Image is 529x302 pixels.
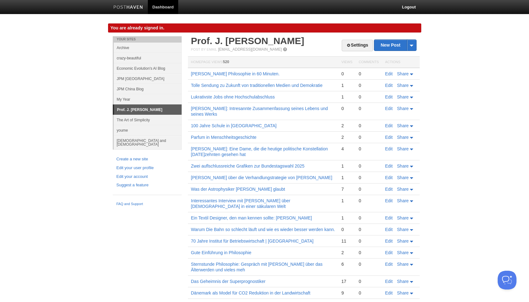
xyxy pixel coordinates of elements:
th: Homepage Views [188,57,338,68]
div: 0 [359,186,379,192]
span: Share [397,94,409,99]
div: 1 [341,163,352,169]
a: Edit [385,250,393,255]
div: 0 [359,106,379,111]
a: Edit your account [117,174,178,180]
span: Share [397,279,409,284]
a: Create a new site [117,156,178,163]
span: Share [397,71,409,76]
a: JPM China Blog [114,84,182,94]
a: Sternstunde Philosophie: Gespräch mit [PERSON_NAME] über das Älterwerden und vieles meh [191,262,323,272]
div: 0 [359,290,379,296]
th: Actions [382,57,420,68]
a: crazy-beautiful [114,53,182,63]
a: Edit [385,198,393,203]
a: Edit [385,227,393,232]
th: Views [338,57,355,68]
a: [PERSON_NAME]: Eine Dame, die die heutige politische Konstellation [DATE]zehnten gesehen hat [191,146,328,157]
div: 9 [341,290,352,296]
div: 0 [359,123,379,128]
a: Archive [114,43,182,53]
span: Share [397,135,409,140]
a: Settings [342,40,373,51]
div: 1 [341,198,352,204]
a: My Year [114,94,182,104]
div: 0 [359,71,379,77]
a: Edit [385,290,393,295]
a: Edit [385,106,393,111]
img: Posthaven-bar [113,5,143,10]
a: Tolle Sendung zu Zukunft von traditionellen Medien und Demokratie [191,83,323,88]
span: Share [397,215,409,220]
a: Edit [385,187,393,192]
div: 6 [341,261,352,267]
a: youme [114,125,182,135]
span: Share [397,83,409,88]
iframe: Help Scout Beacon - Open [498,271,516,289]
span: Share [397,175,409,180]
a: Edit [385,146,393,151]
a: [DEMOGRAPHIC_DATA] and [DEMOGRAPHIC_DATA] [114,135,182,149]
div: 0 [359,227,379,232]
div: 1 [341,175,352,180]
a: Edit [385,239,393,244]
span: Share [397,262,409,267]
a: [PERSON_NAME]: Intresannte Zusammenfassung seines Lebens und seines Werks [191,106,328,117]
a: Prof. J. [PERSON_NAME] [191,36,304,46]
a: FAQ and Support [117,201,178,207]
a: New Post [374,40,416,51]
a: [PERSON_NAME] Philosophie in 60 Minuten. [191,71,280,76]
span: Share [397,187,409,192]
div: 0 [341,106,352,111]
a: [EMAIL_ADDRESS][DOMAIN_NAME] [218,47,282,52]
div: 4 [341,146,352,152]
div: 0 [359,134,379,140]
span: Share [397,106,409,111]
div: 17 [341,279,352,284]
div: 7 [341,186,352,192]
div: 0 [341,71,352,77]
div: 1 [341,215,352,221]
a: Edit [385,94,393,99]
a: Was der Astrophysiker [PERSON_NAME] glaubt [191,187,285,192]
a: Edit [385,175,393,180]
a: Economic Evolution's AI Blog [114,63,182,73]
div: You are already signed in. [108,23,421,33]
a: Prof. J. [PERSON_NAME] [114,105,182,115]
div: 2 [341,123,352,128]
div: 1 [341,83,352,88]
span: Share [397,290,409,295]
a: [PERSON_NAME] über die Verhandlungstrategie von [PERSON_NAME] [191,175,332,180]
div: 0 [359,146,379,152]
a: Das Geheimnis der Superprognostiker [191,279,266,284]
a: Dänemark als Model für CO2 Reduktion in der Landwirtschaft [191,290,310,295]
a: The Art of Simplicity [114,115,182,125]
a: Edit [385,215,393,220]
th: Comments [355,57,382,68]
div: 0 [359,250,379,255]
div: 0 [341,227,352,232]
span: Share [397,250,409,255]
div: 0 [359,261,379,267]
a: Edit [385,135,393,140]
a: Ein Textil Designer, den man kennen sollte: [PERSON_NAME] [191,215,312,220]
span: Share [397,164,409,169]
div: 0 [359,175,379,180]
span: Share [397,123,409,128]
span: Share [397,227,409,232]
div: 0 [359,215,379,221]
a: Warum Die Bahn so schlecht läuft und wie es wieder besser werden kann. [191,227,335,232]
div: 1 [341,94,352,100]
a: Edit [385,279,393,284]
span: Share [397,198,409,203]
div: 0 [359,198,379,204]
a: Edit your user profile [117,165,178,171]
a: Gute Einführung in Philosophie [191,250,252,255]
a: Edit [385,71,393,76]
div: 2 [341,134,352,140]
a: JPM [GEOGRAPHIC_DATA] [114,73,182,84]
a: Edit [385,164,393,169]
a: Zwei auflschlussreiche Grafiken zur Bundestagswahl 2025 [191,164,305,169]
span: Share [397,239,409,244]
a: Suggest a feature [117,182,178,189]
